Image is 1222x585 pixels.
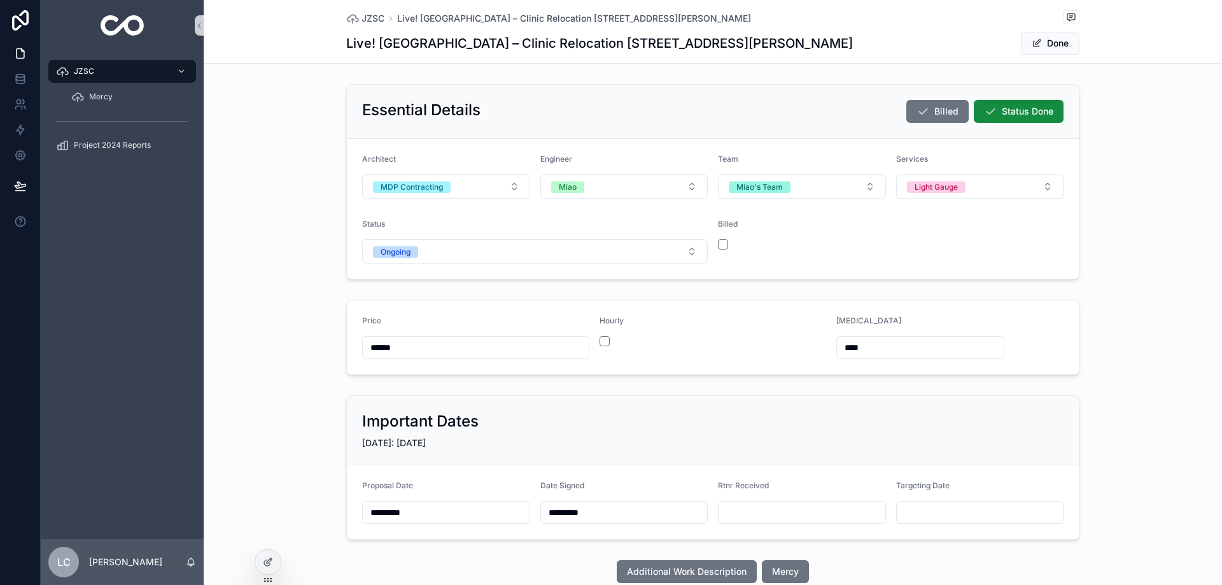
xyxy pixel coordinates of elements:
button: Select Button [362,239,708,264]
h2: Important Dates [362,411,479,432]
span: Targeting Date [896,481,950,490]
button: Select Button [718,174,886,199]
span: Proposal Date [362,481,413,490]
span: JZSC [74,66,94,76]
a: Mercy [64,85,196,108]
span: Rtnr Received [718,481,769,490]
p: [PERSON_NAME] [89,556,162,568]
span: [MEDICAL_DATA] [836,316,901,325]
div: Ongoing [381,246,411,258]
span: LC [57,554,71,570]
div: scrollable content [41,51,204,173]
span: Team [718,154,738,164]
span: Status Done [1002,105,1053,118]
span: Engineer [540,154,572,164]
button: Billed [906,100,969,123]
button: Select Button [362,174,530,199]
a: Live! [GEOGRAPHIC_DATA] – Clinic Relocation [STREET_ADDRESS][PERSON_NAME] [397,12,751,25]
img: App logo [101,15,144,36]
div: Light Gauge [915,181,958,193]
a: Project 2024 Reports [48,134,196,157]
a: JZSC [346,12,384,25]
h1: Live! [GEOGRAPHIC_DATA] – Clinic Relocation [STREET_ADDRESS][PERSON_NAME] [346,34,853,52]
span: Mercy [772,565,799,578]
span: Status [362,219,385,229]
span: Date Signed [540,481,584,490]
a: JZSC [48,60,196,83]
button: Mercy [762,560,809,583]
span: Additional Work Description [627,565,747,578]
span: Services [896,154,928,164]
div: Miao's Team [736,181,783,193]
button: Select Button [540,174,708,199]
h2: Essential Details [362,100,481,120]
span: JZSC [362,12,384,25]
button: Done [1021,32,1079,55]
span: [DATE]: [DATE] [362,437,426,448]
span: Project 2024 Reports [74,140,151,150]
button: Select Button [896,174,1064,199]
span: Billed [718,219,738,229]
span: Hourly [600,316,624,325]
button: Additional Work Description [617,560,757,583]
span: Billed [934,105,959,118]
span: Mercy [89,92,113,102]
button: Status Done [974,100,1064,123]
div: MDP Contracting [381,181,443,193]
div: Miao [559,181,577,193]
span: Architect [362,154,396,164]
span: Price [362,316,381,325]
